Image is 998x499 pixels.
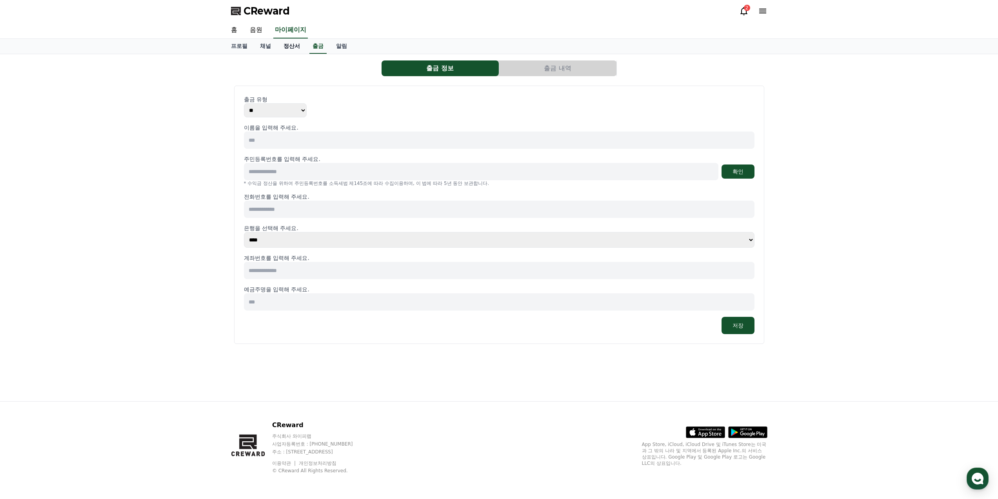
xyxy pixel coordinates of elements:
a: 정산서 [277,39,306,54]
button: 출금 내역 [499,60,616,76]
a: 홈 [225,22,244,38]
a: 설정 [101,249,151,269]
a: CReward [231,5,290,17]
span: 홈 [25,261,29,267]
span: CReward [244,5,290,17]
a: 채널 [254,39,277,54]
a: 알림 [330,39,353,54]
p: CReward [272,420,368,430]
p: 출금 유형 [244,95,754,103]
p: 이름을 입력해 주세요. [244,124,754,132]
a: 개인정보처리방침 [299,461,336,466]
a: 출금 [309,39,327,54]
a: 프로필 [225,39,254,54]
span: 대화 [72,261,81,267]
p: 사업자등록번호 : [PHONE_NUMBER] [272,441,368,447]
p: © CReward All Rights Reserved. [272,468,368,474]
p: 은행을 선택해 주세요. [244,224,754,232]
p: 예금주명을 입력해 주세요. [244,285,754,293]
p: 주식회사 와이피랩 [272,433,368,439]
p: 계좌번호를 입력해 주세요. [244,254,754,262]
button: 저장 [722,317,754,334]
button: 확인 [722,165,754,179]
button: 출금 정보 [382,60,499,76]
a: 음원 [244,22,269,38]
a: 마이페이지 [273,22,308,38]
p: 전화번호를 입력해 주세요. [244,193,754,201]
p: 주소 : [STREET_ADDRESS] [272,449,368,455]
a: 대화 [52,249,101,269]
a: 홈 [2,249,52,269]
p: 주민등록번호를 입력해 주세요. [244,155,320,163]
p: App Store, iCloud, iCloud Drive 및 iTunes Store는 미국과 그 밖의 나라 및 지역에서 등록된 Apple Inc.의 서비스 상표입니다. Goo... [642,441,767,466]
div: 2 [744,5,750,11]
a: 이용약관 [272,461,297,466]
a: 2 [739,6,749,16]
p: * 수익금 정산을 위하여 주민등록번호를 소득세법 제145조에 따라 수집이용하며, 이 법에 따라 5년 동안 보관합니다. [244,180,754,186]
span: 설정 [121,261,131,267]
